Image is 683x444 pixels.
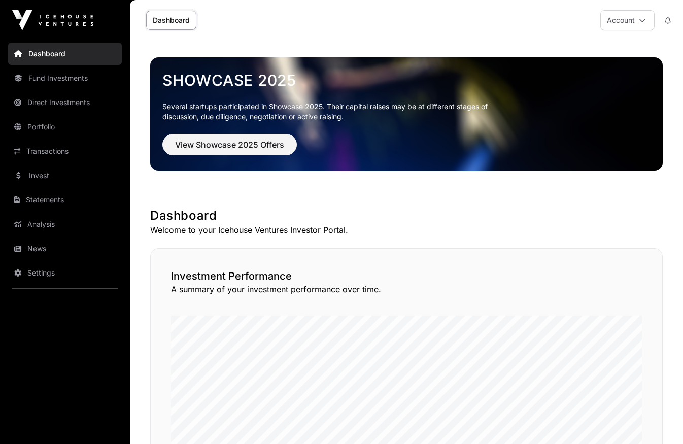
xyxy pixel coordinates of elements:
a: Transactions [8,140,122,162]
a: News [8,237,122,260]
a: Analysis [8,213,122,235]
iframe: Chat Widget [632,395,683,444]
img: Showcase 2025 [150,57,663,171]
a: Direct Investments [8,91,122,114]
p: A summary of your investment performance over time. [171,283,642,295]
a: Portfolio [8,116,122,138]
h1: Dashboard [150,208,663,224]
a: Dashboard [146,11,196,30]
a: Invest [8,164,122,187]
button: Account [600,10,655,30]
span: View Showcase 2025 Offers [175,139,284,151]
a: Statements [8,189,122,211]
a: Showcase 2025 [162,71,651,89]
a: Dashboard [8,43,122,65]
button: View Showcase 2025 Offers [162,134,297,155]
a: View Showcase 2025 Offers [162,144,297,154]
p: Welcome to your Icehouse Ventures Investor Portal. [150,224,663,236]
p: Several startups participated in Showcase 2025. Their capital raises may be at different stages o... [162,101,503,122]
h2: Investment Performance [171,269,642,283]
a: Fund Investments [8,67,122,89]
img: Icehouse Ventures Logo [12,10,93,30]
a: Settings [8,262,122,284]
